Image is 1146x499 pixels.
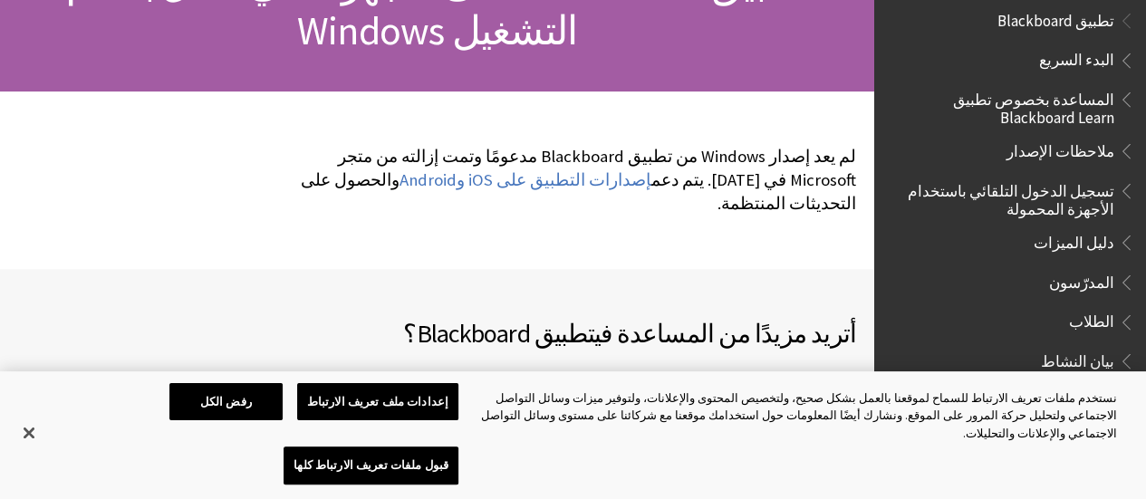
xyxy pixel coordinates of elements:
[9,413,49,453] button: إغلاق
[896,176,1114,218] span: تسجيل الدخول التلقائي باستخدام الأجهزة المحمولة
[400,169,651,191] a: إصدارات التطبيق على iOS وAndroid
[169,383,283,421] button: رفض الكل
[18,314,856,352] h2: أتريد مزيدًا من المساعدة في ؟
[1069,307,1114,331] span: الطلاب
[997,5,1114,30] span: تطبيق Blackboard
[297,383,458,421] button: إعدادات ملف تعريف الارتباط
[417,317,594,350] span: تطبيق Blackboard
[286,145,856,216] p: لم يعد إصدار Windows من تطبيق Blackboard مدعومًا وتمت إزالته من متجر Microsoft في [DATE]. يتم دعم...
[458,389,1117,443] div: نستخدم ملفات تعريف الارتباط للسماح لموقعنا بالعمل بشكل صحيح، ولتخصيص المحتوى والإعلانات، ولتوفير ...
[1006,136,1114,160] span: ملاحظات الإصدار
[1034,227,1114,252] span: دليل الميزات
[896,84,1114,127] span: المساعدة بخصوص تطبيق Blackboard Learn
[284,446,458,485] button: قبول ملفات تعريف الارتباط كلها
[1039,45,1114,70] span: البدء السريع
[1049,267,1114,292] span: المدرّسون
[1041,346,1114,370] span: بيان النشاط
